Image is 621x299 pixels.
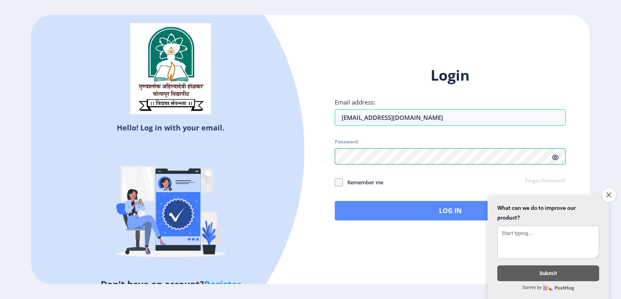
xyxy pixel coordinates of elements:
span: Remember me [343,177,383,187]
input: Email address [335,109,566,126]
a: Register [204,278,241,290]
img: Verified-rafiki.svg [100,136,241,278]
h5: Don't have an account? [37,278,304,290]
img: sulogo.png [130,23,211,115]
h1: Login [335,66,566,85]
button: Log In [335,201,566,220]
label: Email address: [335,98,375,106]
a: Forgot Password? [525,177,566,185]
label: Password: [335,139,359,145]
